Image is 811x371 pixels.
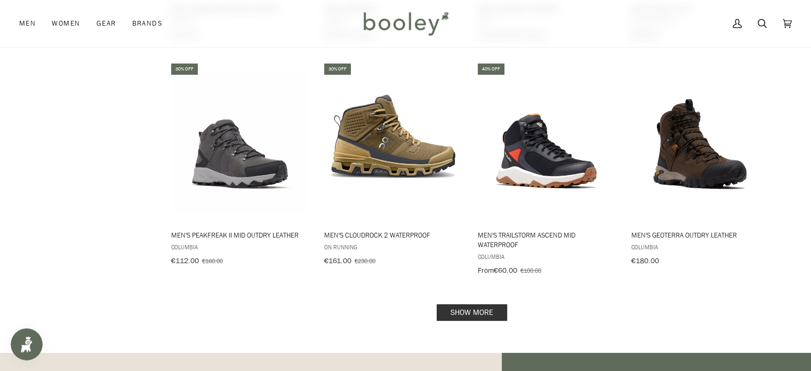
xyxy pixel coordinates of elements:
span: Men's Peakfreak II Mid OutDry Leather [171,230,309,240]
a: Men's Trailstorm Ascend Mid Waterproof [476,62,617,279]
span: Women [52,18,80,29]
span: €180.00 [631,256,659,266]
span: Men's Cloudrock 2 Waterproof [324,230,462,240]
span: €100.00 [520,266,541,275]
span: Gear [97,18,116,29]
span: Columbia [478,252,616,261]
div: 30% off [171,64,198,75]
div: 30% off [324,64,351,75]
a: Show more [437,304,507,321]
span: Men's Geoterra Outdry Leather [631,230,769,240]
span: Columbia [631,242,769,251]
img: Columbia Men's Trailstorm Ascend Mid Waterproof Black / Super Sonic - Booley Galway [476,72,617,213]
span: €60.00 [494,265,517,275]
span: €112.00 [171,256,199,266]
img: Columbia Men's Geoterra Outdry Leather Cordovan / Canyon Sun - Booley Galway [629,72,770,213]
span: Men [19,18,36,29]
img: Booley [359,8,452,39]
img: On Running Men's Cloudrock 2 Waterproof Hunter / Safari - Booley Galway [323,72,464,213]
div: Pagination [171,307,773,318]
span: Columbia [171,242,309,251]
span: On Running [324,242,462,251]
span: €161.00 [324,256,351,266]
a: Men's Peakfreak II Mid OutDry Leather [170,62,311,269]
img: Columbia Men's Peakfreak II Mid OutDry Leather Ti Grey Steel / Dark Grey - Booley Galway [170,72,311,213]
span: From [478,265,494,275]
a: Men's Cloudrock 2 Waterproof [323,62,464,269]
div: 40% off [478,64,504,75]
iframe: Button to open loyalty program pop-up [11,328,43,360]
span: €230.00 [355,256,375,265]
span: €160.00 [202,256,223,265]
span: Men's Trailstorm Ascend Mid Waterproof [478,230,616,249]
a: Men's Geoterra Outdry Leather [629,62,770,269]
span: Brands [132,18,163,29]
